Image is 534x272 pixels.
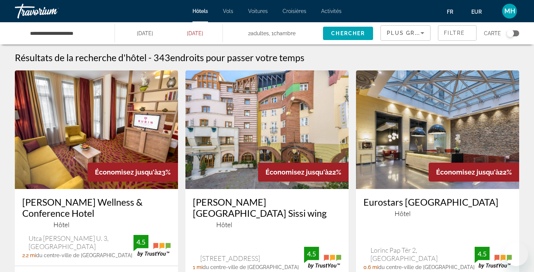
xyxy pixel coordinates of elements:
[223,8,233,14] a: Vols
[53,220,69,229] span: Hôtel
[504,7,515,15] span: MH
[304,247,341,269] img: TrustYou guest rating badge
[429,163,519,182] div: 22%
[29,28,103,39] input: Search hotel destination
[22,220,171,229] div: 4 star Hotel
[475,247,512,269] img: TrustYou guest rating badge
[15,52,146,63] h1: Résultats de la recherche d'hôtel
[22,196,171,219] a: [PERSON_NAME] Wellness & Conference Hotel
[387,30,475,36] span: Plus grandes économies
[323,27,373,40] button: Search
[22,252,36,258] span: 2.2 mi
[251,30,269,36] span: Adultes
[36,252,132,258] span: du centre-ville de [GEOGRAPHIC_DATA]
[444,30,465,36] span: Filtre
[29,234,133,251] span: Utca [PERSON_NAME] U. 3, [GEOGRAPHIC_DATA]
[321,8,342,14] a: Activités
[370,246,475,262] span: Lorinc Pap Tér 2, [GEOGRAPHIC_DATA]
[484,28,501,39] span: Carte
[438,25,477,41] button: Filters
[363,196,512,208] a: Eurostars [GEOGRAPHIC_DATA]
[148,52,152,63] span: -
[170,52,304,63] span: endroits pour passer votre temps
[200,254,260,262] span: [STREET_ADDRESS]
[331,30,365,36] span: Chercher
[378,264,475,270] span: du centre-ville de [GEOGRAPHIC_DATA]
[436,168,499,176] span: Économisez jusqu'à
[363,264,378,270] span: 0.6 mi
[193,264,202,270] span: 1 mi
[133,238,148,246] div: 4.5
[154,52,304,63] h2: 343
[471,9,482,15] span: EUR
[15,1,89,21] a: Travorium
[269,28,296,39] span: , 1
[185,70,349,189] img: Corvin Hotel Budapest Sissi wing
[192,8,208,14] a: Hôtels
[283,8,306,14] a: Croisières
[395,209,411,218] span: Hôtel
[266,168,329,176] span: Économisez jusqu'à
[471,6,489,17] button: Change currency
[88,163,178,182] div: 23%
[447,6,460,17] button: Change language
[193,220,341,229] div: 3 star Hotel
[363,209,512,218] div: 4 star Hotel
[500,3,519,19] button: User Menu
[115,22,222,44] button: Select check in and out date
[447,9,453,15] span: fr
[216,220,232,229] span: Hôtel
[223,22,323,44] button: Travelers: 2 adults, 0 children
[387,29,424,37] mat-select: Sort by
[501,30,519,37] button: Toggle map
[258,163,349,182] div: 22%
[248,8,268,14] a: Voitures
[202,264,299,270] span: du centre-ville de [GEOGRAPHIC_DATA]
[248,28,269,39] span: 2
[304,249,319,258] div: 4.5
[356,70,519,189] img: Eurostars Palazzo Zichy
[193,196,341,219] a: [PERSON_NAME][GEOGRAPHIC_DATA] Sissi wing
[274,30,296,36] span: Chambre
[95,168,158,176] span: Économisez jusqu'à
[475,249,489,258] div: 4.5
[133,235,171,257] img: TrustYou guest rating badge
[504,242,528,266] iframe: Bouton de lancement de la fenêtre de messagerie
[15,70,178,189] img: Rubin Wellness & Conference Hotel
